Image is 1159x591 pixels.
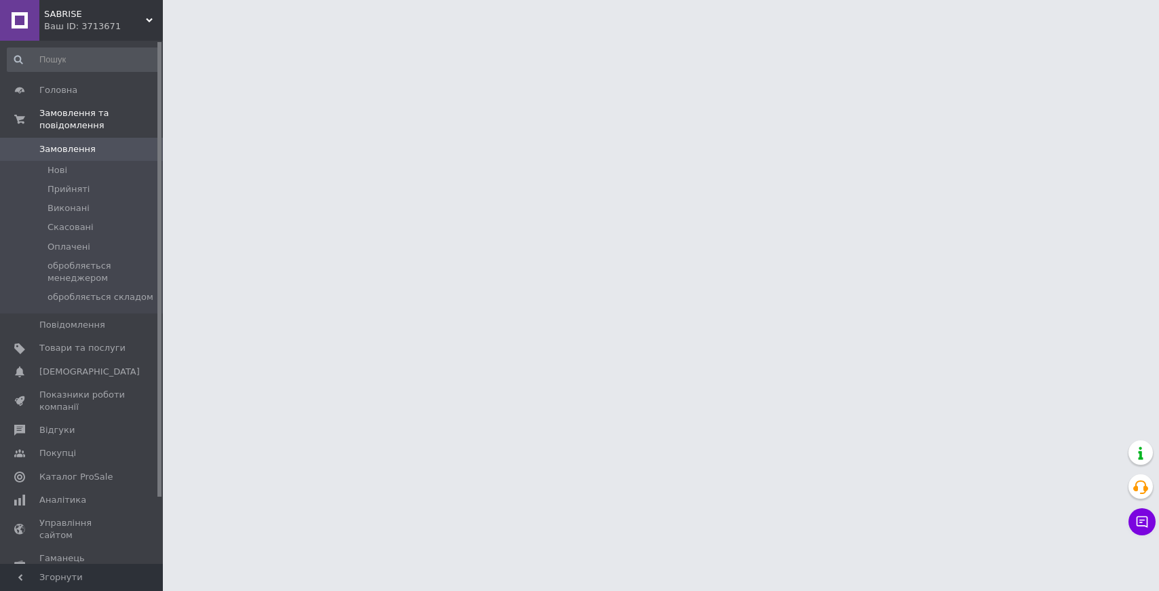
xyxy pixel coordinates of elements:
[39,517,126,541] span: Управління сайтом
[47,291,153,303] span: обробляється складом
[47,202,90,214] span: Виконані
[44,20,163,33] div: Ваш ID: 3713671
[1128,508,1156,535] button: Чат з покупцем
[39,552,126,577] span: Гаманець компанії
[7,47,160,72] input: Пошук
[39,84,77,96] span: Головна
[47,183,90,195] span: Прийняті
[39,107,163,132] span: Замовлення та повідомлення
[39,319,105,331] span: Повідомлення
[39,447,76,459] span: Покупці
[39,471,113,483] span: Каталог ProSale
[39,389,126,413] span: Показники роботи компанії
[47,260,159,284] span: обробляється менеджером
[39,366,140,378] span: [DEMOGRAPHIC_DATA]
[44,8,146,20] span: SABRISE
[39,342,126,354] span: Товари та послуги
[39,494,86,506] span: Аналітика
[47,221,94,233] span: Скасовані
[47,164,67,176] span: Нові
[39,424,75,436] span: Відгуки
[39,143,96,155] span: Замовлення
[47,241,90,253] span: Оплачені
